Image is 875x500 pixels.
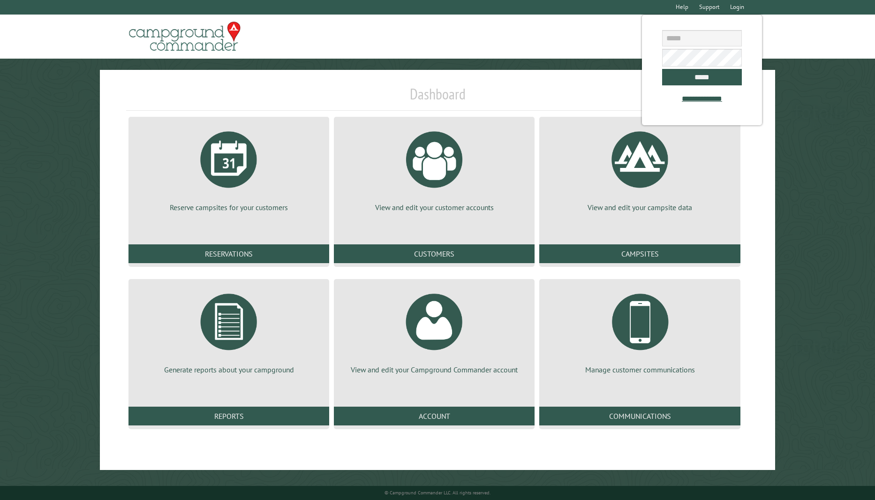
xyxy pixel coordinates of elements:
h1: Dashboard [126,85,749,111]
a: Reservations [128,244,329,263]
a: Account [334,407,535,425]
p: Reserve campsites for your customers [140,202,318,212]
a: View and edit your customer accounts [345,124,523,212]
a: Campsites [539,244,740,263]
a: Manage customer communications [551,287,729,375]
a: View and edit your Campground Commander account [345,287,523,375]
a: Reserve campsites for your customers [140,124,318,212]
p: View and edit your customer accounts [345,202,523,212]
p: Generate reports about your campground [140,364,318,375]
a: Customers [334,244,535,263]
p: Manage customer communications [551,364,729,375]
p: View and edit your Campground Commander account [345,364,523,375]
img: Campground Commander [126,18,243,55]
small: © Campground Commander LLC. All rights reserved. [385,490,490,496]
a: Generate reports about your campground [140,287,318,375]
p: View and edit your campsite data [551,202,729,212]
a: View and edit your campsite data [551,124,729,212]
a: Reports [128,407,329,425]
a: Communications [539,407,740,425]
